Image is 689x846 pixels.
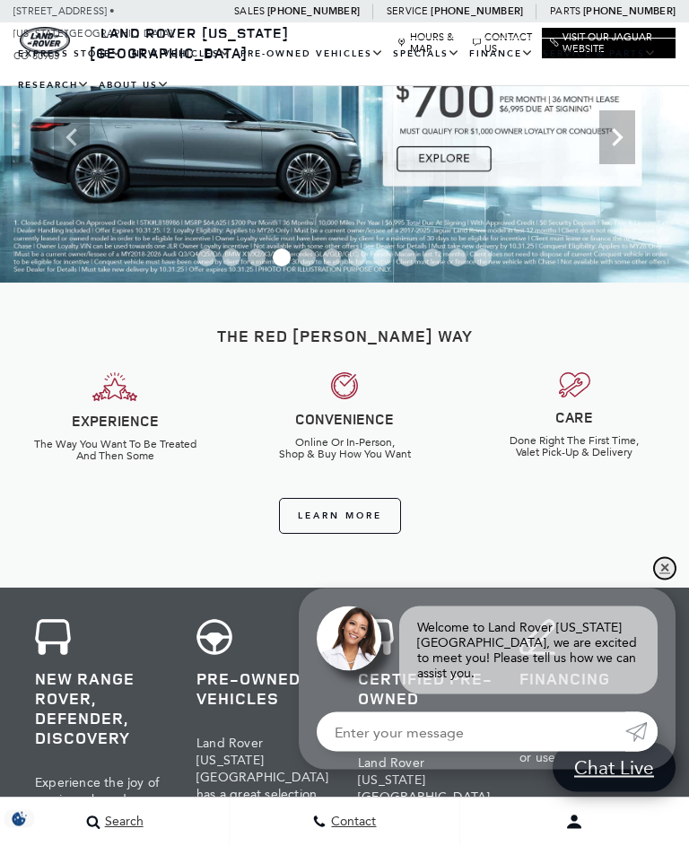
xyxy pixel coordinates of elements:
span: Go to slide 3 [248,249,266,267]
a: Hours & Map [397,31,463,55]
strong: CARE [555,408,593,428]
span: Go to slide 12 [474,249,492,267]
span: Go to slide 1 [197,249,215,267]
h6: Online Or In-Person, Shop & Buy How You Want [243,438,446,461]
span: Contact [327,815,376,830]
a: [PHONE_NUMBER] [267,4,360,18]
div: Welcome to Land Rover [US_STATE][GEOGRAPHIC_DATA], we are excited to meet you! Please tell us how... [399,606,658,694]
h6: The Way You Want To Be Treated And Then Some [13,440,216,463]
span: Land Rover [US_STATE][GEOGRAPHIC_DATA] has a great selection of pre-owned vehicles. [196,737,329,820]
a: Submit [625,712,658,752]
span: Go to slide 7 [348,249,366,267]
a: New Vehicles [127,39,236,70]
span: Go to slide 2 [222,249,240,267]
a: EXPRESS STORE [13,39,127,70]
a: Specials [388,39,465,70]
img: cta-icon-usedvehicles [196,620,232,656]
h3: Pre-Owned Vehicles [196,669,331,709]
a: About Us [94,70,174,101]
strong: CONVENIENCE [295,410,394,430]
span: Go to slide 11 [449,249,467,267]
span: Search [100,815,144,830]
a: Pre-Owned Vehicles [236,39,388,70]
a: Learn More [279,499,401,535]
img: Agent profile photo [317,606,381,671]
img: cta-icon-newvehicles [35,620,71,656]
span: Go to slide 10 [423,249,441,267]
strong: EXPERIENCE [72,412,159,432]
a: Research [13,70,94,101]
a: [PHONE_NUMBER] [431,4,523,18]
a: Land Rover [US_STATE][GEOGRAPHIC_DATA] [90,23,289,63]
span: Go to slide 5 [298,249,316,267]
a: Finance [465,39,538,70]
h2: The Red [PERSON_NAME] Way [13,328,676,346]
h6: Done Right The First Time, Valet Pick-Up & Delivery [473,436,676,459]
a: Contact Us [473,31,534,55]
a: [STREET_ADDRESS] • [US_STATE][GEOGRAPHIC_DATA], CO 80905 [13,5,176,62]
a: [PHONE_NUMBER] [583,4,676,18]
nav: Main Navigation [13,39,676,101]
a: Service & Parts [538,39,661,70]
span: Go to slide 6 [323,249,341,267]
input: Enter your message [317,712,625,752]
span: Go to slide 9 [398,249,416,267]
h3: New Range Rover, Defender, Discovery [35,669,170,748]
span: Go to slide 4 [273,249,291,267]
span: Go to slide 8 [373,249,391,267]
img: Land Rover [20,27,70,54]
button: Open user profile menu [460,799,689,844]
a: Visit Our Jaguar Website [550,31,667,55]
div: Previous [54,111,90,165]
div: Next [599,111,635,165]
a: land-rover [20,27,70,54]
